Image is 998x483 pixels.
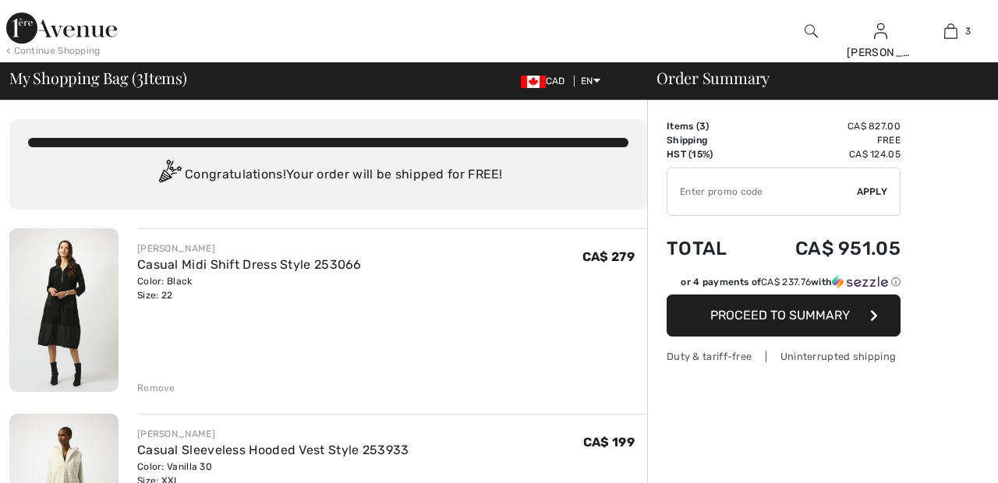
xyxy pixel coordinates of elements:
button: Proceed to Summary [667,294,901,337]
img: My Bag [944,22,957,41]
td: Total [667,222,752,275]
a: Sign In [874,23,887,38]
span: 3 [965,24,971,38]
img: 1ère Avenue [6,12,117,44]
div: Color: Black Size: 22 [137,274,362,302]
span: CAD [521,76,572,86]
a: Casual Midi Shift Dress Style 253066 [137,257,362,272]
div: Duty & tariff-free | Uninterrupted shipping [667,349,901,364]
span: CA$ 199 [583,435,635,450]
td: CA$ 951.05 [752,222,901,275]
span: CA$ 237.76 [761,277,811,287]
span: CA$ 279 [582,249,635,264]
a: Casual Sleeveless Hooded Vest Style 253933 [137,442,409,457]
span: 3 [136,66,143,86]
img: My Info [874,22,887,41]
span: EN [581,76,600,86]
a: 3 [916,22,985,41]
div: [PERSON_NAME] [847,44,915,61]
td: HST (15%) [667,147,752,161]
td: Items ( ) [667,119,752,133]
span: My Shopping Bag ( Items) [9,70,187,86]
img: Congratulation2.svg [154,160,185,191]
td: CA$ 124.05 [752,147,901,161]
td: CA$ 827.00 [752,119,901,133]
img: Sezzle [832,275,888,289]
td: Shipping [667,133,752,147]
img: search the website [805,22,818,41]
div: or 4 payments ofCA$ 237.76withSezzle Click to learn more about Sezzle [667,275,901,294]
div: Order Summary [638,70,989,86]
div: [PERSON_NAME] [137,241,362,256]
td: Free [752,133,901,147]
img: Canadian Dollar [521,76,546,88]
span: 3 [699,121,706,132]
input: Promo code [667,168,857,215]
div: [PERSON_NAME] [137,427,409,441]
div: < Continue Shopping [6,44,101,58]
span: Proceed to Summary [710,308,850,323]
img: Casual Midi Shift Dress Style 253066 [9,228,119,392]
div: or 4 payments of with [681,275,901,289]
div: Remove [137,381,175,395]
div: Congratulations! Your order will be shipped for FREE! [28,160,628,191]
span: Apply [857,185,888,199]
